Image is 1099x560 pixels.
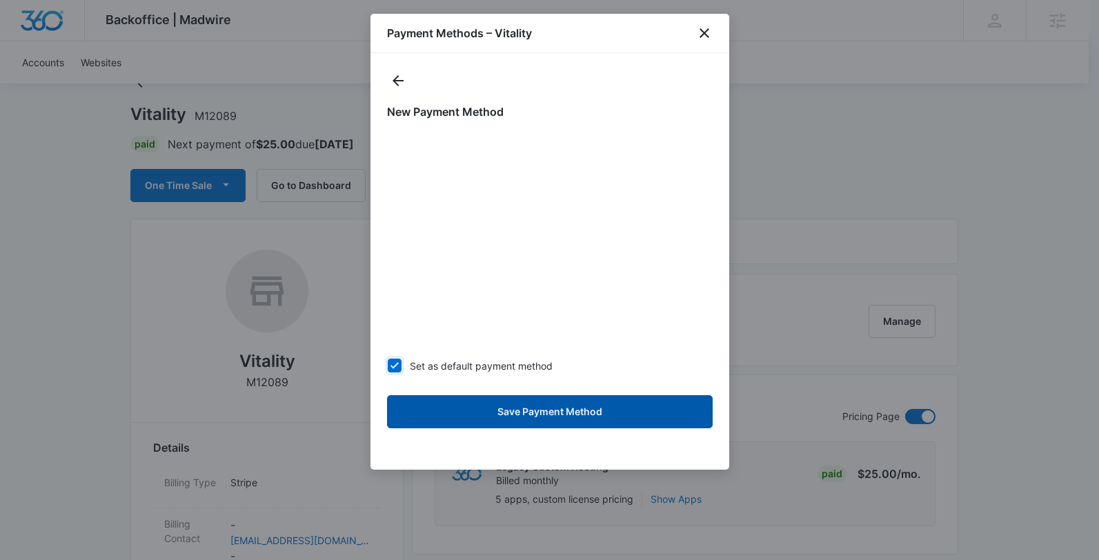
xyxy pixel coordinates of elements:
button: close [696,25,713,41]
button: actions.back [387,70,409,92]
iframe: Secure payment input frame [384,131,715,353]
label: Set as default payment method [387,359,713,373]
button: Save Payment Method [387,395,713,428]
h1: Payment Methods – Vitality [387,25,532,41]
h1: New Payment Method [387,103,713,120]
